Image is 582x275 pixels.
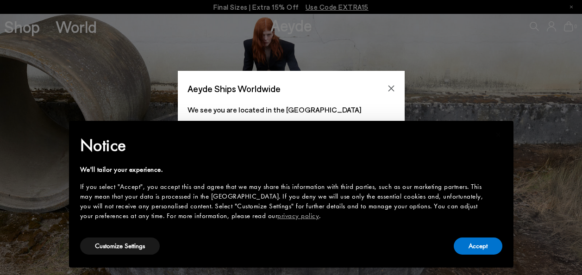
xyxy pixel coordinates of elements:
[80,133,488,157] h2: Notice
[188,81,281,97] span: Aeyde Ships Worldwide
[277,211,319,220] a: privacy policy
[454,237,502,255] button: Accept
[384,81,398,95] button: Close
[80,165,488,175] div: We'll tailor your experience.
[495,127,501,142] span: ×
[188,104,395,115] p: We see you are located in the [GEOGRAPHIC_DATA]
[80,237,160,255] button: Customize Settings
[488,124,510,146] button: Close this notice
[80,182,488,221] div: If you select "Accept", you accept this and agree that we may share this information with third p...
